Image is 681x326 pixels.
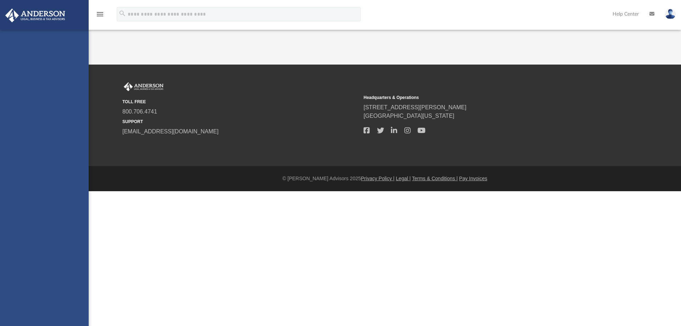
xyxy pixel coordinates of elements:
small: SUPPORT [122,118,359,125]
small: Headquarters & Operations [364,94,600,101]
a: Legal | [396,176,411,181]
a: [EMAIL_ADDRESS][DOMAIN_NAME] [122,128,218,134]
i: search [118,10,126,17]
div: © [PERSON_NAME] Advisors 2025 [89,175,681,182]
a: 800.706.4741 [122,109,157,115]
a: menu [96,13,104,18]
small: TOLL FREE [122,99,359,105]
a: Pay Invoices [459,176,487,181]
a: [GEOGRAPHIC_DATA][US_STATE] [364,113,454,119]
a: [STREET_ADDRESS][PERSON_NAME] [364,104,466,110]
img: Anderson Advisors Platinum Portal [122,82,165,92]
img: User Pic [665,9,676,19]
img: Anderson Advisors Platinum Portal [3,9,67,22]
i: menu [96,10,104,18]
a: Privacy Policy | [361,176,395,181]
a: Terms & Conditions | [412,176,458,181]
